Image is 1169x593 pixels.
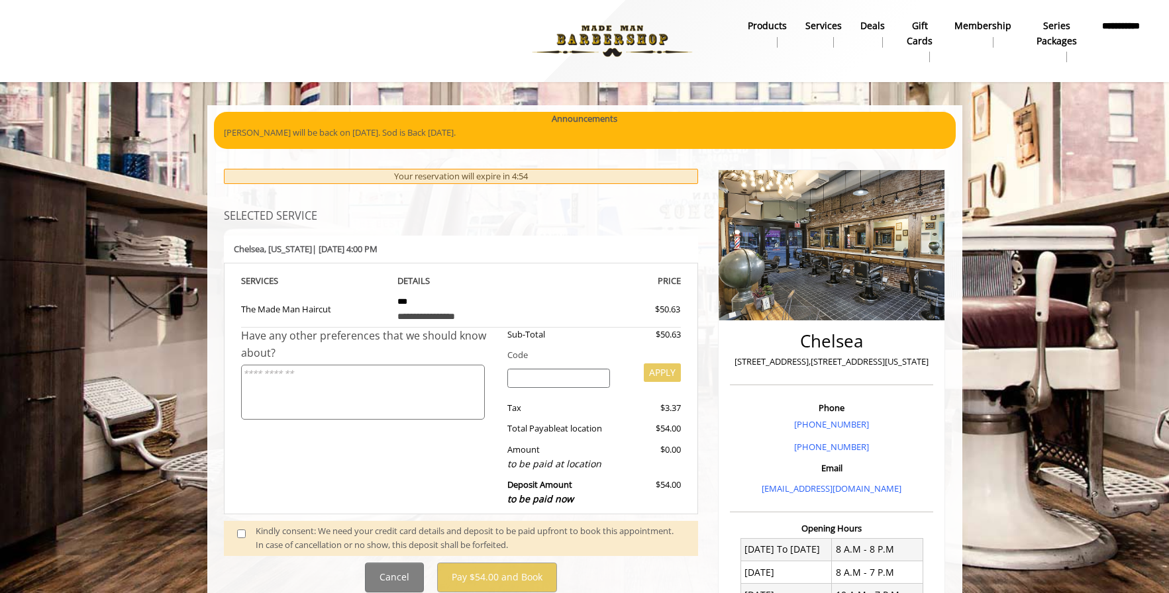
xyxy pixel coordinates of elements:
[560,422,602,434] span: at location
[832,538,923,561] td: 8 A.M - 8 P.M
[497,401,620,415] div: Tax
[224,169,699,184] div: Your reservation will expire in 4:54
[234,243,378,255] b: Chelsea | [DATE] 4:00 PM
[733,403,930,412] h3: Phone
[762,482,901,494] a: [EMAIL_ADDRESS][DOMAIN_NAME]
[733,332,930,351] h2: Chelsea
[224,210,699,222] h3: SELECTED SERVICE
[521,5,703,77] img: Made Man Barbershop logo
[507,479,574,505] b: Deposit Amount
[534,273,682,289] th: PRICE
[365,563,424,592] button: Cancel
[607,302,680,316] div: $50.63
[851,17,894,51] a: DealsDeals
[620,478,681,506] div: $54.00
[256,524,685,552] div: Kindly consent: We need your credit card details and deposit to be paid upfront to book this appo...
[437,563,557,592] button: Pay $54.00 and Book
[644,363,681,382] button: APPLY
[241,289,388,328] td: The Made Man Haircut
[733,355,930,369] p: [STREET_ADDRESS],[STREET_ADDRESS][US_STATE]
[740,538,832,561] td: [DATE] To [DATE]
[620,422,681,435] div: $54.00
[224,126,946,140] p: [PERSON_NAME] will be back on [DATE]. Sod is Back [DATE].
[1021,17,1092,66] a: Series packagesSeries packages
[241,273,388,289] th: SERVICE
[733,463,930,473] h3: Email
[894,17,945,66] a: Gift cardsgift cards
[507,492,574,505] span: to be paid now
[507,457,610,471] div: to be paid at location
[264,243,312,255] span: , [US_STATE]
[794,441,869,453] a: [PHONE_NUMBER]
[552,112,617,126] b: Announcements
[274,275,278,287] span: S
[1030,19,1083,48] b: Series packages
[620,401,681,415] div: $3.37
[794,418,869,430] a: [PHONE_NUMBER]
[497,328,620,342] div: Sub-Total
[954,19,1011,33] b: Membership
[748,19,787,33] b: products
[730,524,933,533] h3: Opening Hours
[620,443,681,471] div: $0.00
[387,273,534,289] th: DETAILS
[497,348,681,362] div: Code
[945,17,1021,51] a: MembershipMembership
[832,561,923,584] td: 8 A.M - 7 P.M
[805,19,842,33] b: Services
[738,17,796,51] a: Productsproducts
[497,422,620,435] div: Total Payable
[740,561,832,584] td: [DATE]
[497,443,620,471] div: Amount
[903,19,936,48] b: gift cards
[860,19,885,33] b: Deals
[620,328,681,342] div: $50.63
[241,328,498,361] div: Have any other preferences that we should know about?
[796,17,851,51] a: ServicesServices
